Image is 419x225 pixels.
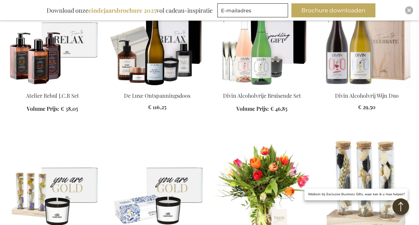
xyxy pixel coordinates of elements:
span: € 29,50 [358,103,375,110]
a: Volume Prijs: € 46,85 [236,105,287,113]
img: Close [407,8,411,12]
a: De Luxe Ontspanningsdoos [124,92,190,99]
a: Atelier Rebul J.C.R Set [5,84,99,90]
a: Divin Alcoholvrij Wijn Duo [335,92,398,99]
span: Volume Prijs: [27,105,59,112]
a: De Luxe Ontspanningsdoos [110,84,204,90]
a: Divin Non-Alcoholic Sparkling Set Divin Alcoholvrije Bruisende Set [215,84,309,90]
button: Brochure downloaden [291,3,375,17]
input: E-mailadres [217,3,288,17]
a: Divin Non-Alcoholic Wine Duo Divin Alcoholvrij Wijn Duo [320,84,414,90]
span: € 46,85 [270,105,287,112]
a: Divin Alcoholvrije Bruisende Set [223,92,301,99]
form: marketing offers and promotions [217,3,290,19]
span: Volume Prijs: [236,105,269,112]
a: Volume Prijs: € 38,05 [27,105,78,113]
a: Atelier Rebul J.C.R Set [26,92,79,99]
div: Close [405,6,413,14]
div: Download onze vol cadeau-inspiratie [44,3,216,17]
b: eindejaarsbrochure 2025 [88,6,156,14]
span: € 116,25 [148,103,166,110]
span: € 38,05 [61,105,78,112]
